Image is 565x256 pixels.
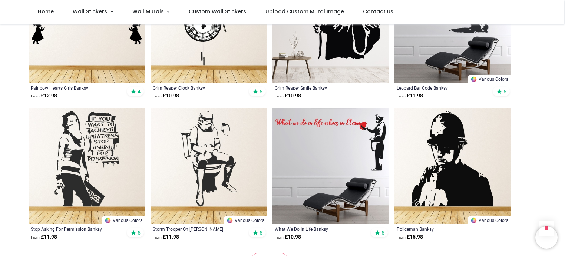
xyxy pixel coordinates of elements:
a: What We Do In Life Banksy [275,226,364,232]
a: Leopard Bar Code Banksy [397,85,486,91]
strong: £ 10.98 [275,92,301,100]
a: Grim Reaper Clock Banksy [153,85,242,91]
img: Color Wheel [105,217,111,224]
a: Various Colors [468,216,511,224]
span: Wall Murals [132,8,164,15]
img: Policeman Banksy Wall Sticker [394,108,511,224]
span: Wall Stickers [73,8,107,15]
strong: £ 11.98 [397,92,423,100]
img: Color Wheel [470,217,477,224]
strong: £ 10.98 [153,92,179,100]
a: Policeman Banksy [397,226,486,232]
span: From [31,94,40,98]
img: Color Wheel [227,217,233,224]
strong: £ 15.98 [397,233,423,241]
span: 5 [138,229,141,236]
span: 5 [260,88,262,95]
span: Home [38,8,54,15]
span: From [153,235,162,239]
strong: £ 12.98 [31,92,57,100]
strong: £ 11.98 [31,233,57,241]
span: From [31,235,40,239]
span: From [397,94,406,98]
a: Rainbow Hearts Girls Banksy [31,85,120,91]
a: Various Colors [224,216,267,224]
span: From [275,94,284,98]
span: 5 [381,229,384,236]
span: From [397,235,406,239]
span: Contact us [363,8,393,15]
span: Upload Custom Mural Image [265,8,344,15]
strong: £ 10.98 [275,233,301,241]
iframe: Brevo live chat [535,226,558,249]
span: From [275,235,284,239]
span: 4 [138,88,141,95]
span: 5 [260,229,262,236]
img: Storm Trooper On Loo Banksy Wall Sticker [151,108,267,224]
a: Various Colors [102,216,145,224]
img: Stop Asking For Permission Banksy Wall Sticker [29,108,145,224]
a: Storm Trooper On [PERSON_NAME] [153,226,242,232]
a: Grim Reaper Smile Banksy [275,85,364,91]
span: 5 [503,88,506,95]
img: Color Wheel [470,76,477,83]
img: What We Do In Life Banksy Wall Sticker [272,108,389,224]
a: Stop Asking For Permission Banksy [31,226,120,232]
strong: £ 11.98 [153,233,179,241]
a: Various Colors [468,75,511,83]
span: Custom Wall Stickers [189,8,246,15]
span: From [153,94,162,98]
